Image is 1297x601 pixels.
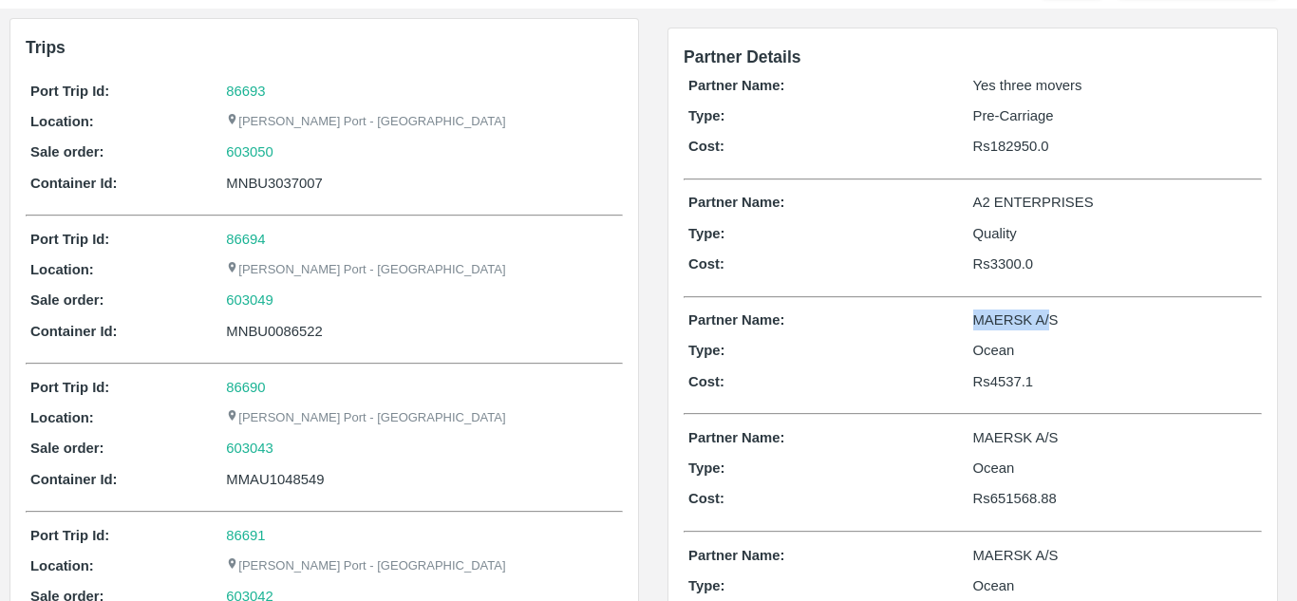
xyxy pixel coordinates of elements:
b: Cost: [688,139,724,154]
p: Quality [973,223,1258,244]
p: MAERSK A/S [973,545,1258,566]
p: Pre-Carriage [973,105,1258,126]
b: Cost: [688,374,724,389]
b: Location: [30,114,94,129]
a: 86694 [226,232,265,247]
p: Ocean [973,340,1258,361]
p: [PERSON_NAME] Port - [GEOGRAPHIC_DATA] [226,409,505,427]
p: Rs 3300.0 [973,254,1258,274]
a: 86691 [226,528,265,543]
b: Partner Name: [688,78,784,93]
b: Container Id: [30,324,118,339]
b: Sale order: [30,144,104,160]
p: [PERSON_NAME] Port - [GEOGRAPHIC_DATA] [226,557,505,575]
b: Location: [30,410,94,425]
b: Port Trip Id: [30,232,109,247]
b: Type: [688,460,725,476]
b: Location: [30,558,94,573]
span: Partner Details [684,47,801,66]
b: Partner Name: [688,312,784,328]
p: Ocean [973,575,1258,596]
a: 86693 [226,84,265,99]
b: Type: [688,343,725,358]
b: Cost: [688,491,724,506]
p: MAERSK A/S [973,427,1258,448]
b: Partner Name: [688,430,784,445]
b: Partner Name: [688,548,784,563]
b: Container Id: [30,472,118,487]
p: Ocean [973,458,1258,479]
b: Sale order: [30,292,104,308]
p: A2 ENTERPRISES [973,192,1258,213]
a: 86690 [226,380,265,395]
b: Container Id: [30,176,118,191]
p: MAERSK A/S [973,310,1258,330]
b: Location: [30,262,94,277]
b: Sale order: [30,441,104,456]
p: [PERSON_NAME] Port - [GEOGRAPHIC_DATA] [226,261,505,279]
b: Cost: [688,256,724,272]
b: Port Trip Id: [30,528,109,543]
b: Port Trip Id: [30,380,109,395]
p: [PERSON_NAME] Port - [GEOGRAPHIC_DATA] [226,113,505,131]
p: Rs 651568.88 [973,488,1258,509]
b: Type: [688,578,725,593]
div: MNBU3037007 [226,173,618,194]
b: Trips [26,38,66,57]
div: MMAU1048549 [226,469,618,490]
p: Yes three movers [973,75,1258,96]
b: Type: [688,226,725,241]
p: Rs 182950.0 [973,136,1258,157]
b: Port Trip Id: [30,84,109,99]
p: Rs 4537.1 [973,371,1258,392]
a: 603043 [226,438,273,459]
a: 603049 [226,290,273,310]
a: 603050 [226,141,273,162]
div: MNBU0086522 [226,321,618,342]
b: Partner Name: [688,195,784,210]
b: Type: [688,108,725,123]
